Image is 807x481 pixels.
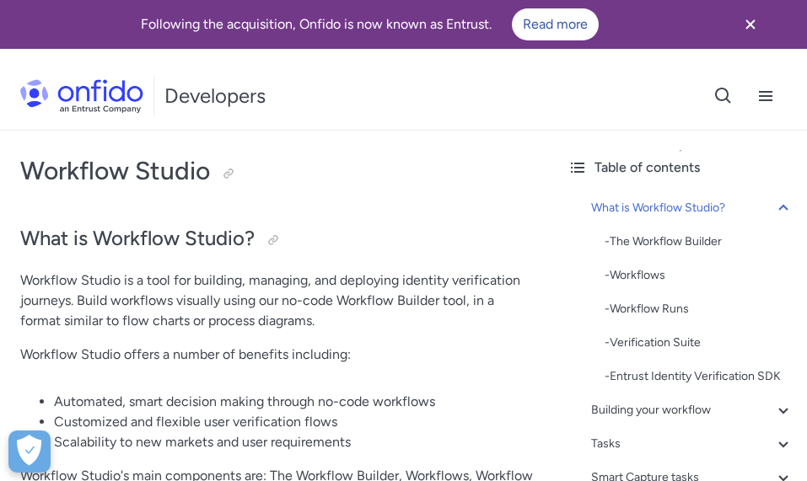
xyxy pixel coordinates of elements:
[605,232,794,252] a: -The Workflow Builder
[54,432,534,452] li: Scalability to new markets and user requirements
[756,86,776,106] svg: Open navigation menu button
[605,366,794,387] a: -Entrust Identity Verification SDK
[745,75,787,117] button: Open navigation menu button
[605,299,794,319] div: - Workflow Runs
[740,14,761,35] svg: Close banner
[20,8,719,40] div: Following the acquisition, Onfido is now known as Entrust.
[20,345,534,365] p: Workflow Studio offers a number of benefits including:
[568,158,794,178] div: Table of contents
[591,198,794,218] a: What is Workflow Studio?
[54,392,534,412] li: Automated, smart decision making through no-code workflows
[20,154,534,188] h1: Workflow Studio
[591,400,794,420] a: Building your workflow
[591,434,794,454] a: Tasks
[8,430,51,473] div: Cookie Preferences
[8,430,51,473] button: Open Preferences
[605,333,794,353] div: - Verification Suite
[512,8,599,40] a: Read more
[605,366,794,387] div: - Entrust Identity Verification SDK
[719,3,782,45] button: Close banner
[20,79,143,113] img: Onfido Logo
[605,299,794,319] a: -Workflow Runs
[164,83,266,110] h1: Developers
[605,265,794,286] div: - Workflows
[54,412,534,432] li: Customized and flexible user verification flows
[702,75,745,117] button: Open search button
[605,265,794,286] a: -Workflows
[713,86,734,106] svg: Open search button
[605,232,794,252] div: - The Workflow Builder
[20,270,534,331] p: Workflow Studio is a tool for building, managing, and deploying identity verification journeys. B...
[20,225,534,254] h2: What is Workflow Studio?
[605,333,794,353] a: -Verification Suite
